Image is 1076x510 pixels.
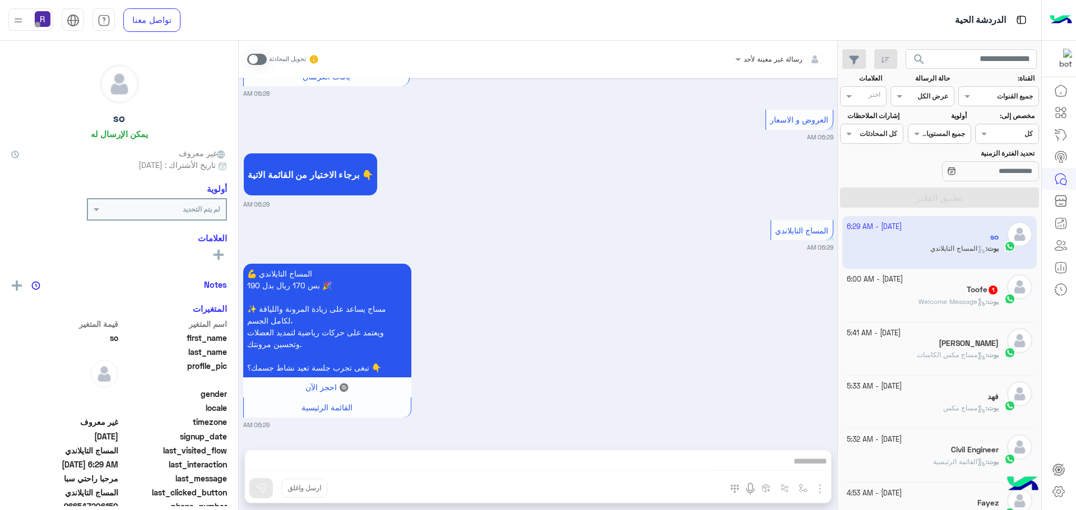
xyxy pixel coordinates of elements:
small: [DATE] - 5:41 AM [847,328,901,339]
img: defaultAdmin.png [1007,274,1032,300]
h5: Toofe [967,285,999,294]
span: المساج التايلاندي [11,445,118,456]
span: بوت [987,404,999,412]
img: profile [11,13,25,27]
b: : [986,350,999,359]
label: حالة الرسالة [892,73,950,83]
img: userImage [35,11,50,27]
span: تاريخ الأشتراك : [DATE] [138,159,216,171]
img: tab [1014,13,1028,27]
span: اسم المتغير [120,318,228,330]
label: العلامات [841,73,882,83]
span: القائمة الرئيسية [933,457,986,466]
small: 06:29 AM [243,420,270,429]
small: [DATE] - 5:33 AM [847,381,902,392]
span: بوت [987,297,999,306]
img: WhatsApp [1004,293,1015,305]
span: last_clicked_button [120,486,228,498]
img: defaultAdmin.png [100,65,138,103]
img: notes [31,281,40,290]
span: 2025-09-18T03:28:41.062Z [11,431,118,442]
span: 🔘 احجز الآن [305,382,349,392]
h5: ماجد الطياش [939,339,999,348]
span: باقات العرسان [303,72,350,81]
img: defaultAdmin.png [90,360,118,388]
span: المساج التايلاندي [11,486,118,498]
span: search [912,53,926,66]
span: 2025-09-18T03:29:26.578Z [11,458,118,470]
img: tab [67,14,80,27]
small: تحويل المحادثة [269,55,306,64]
a: tab [92,8,115,32]
small: 06:29 AM [807,133,833,142]
span: العروض و الاسعار [770,115,828,124]
h5: so [113,112,125,125]
img: 322853014244696 [1052,49,1072,69]
a: تواصل معنا [123,8,180,32]
h6: أولوية [207,184,227,194]
span: رسالة غير معينة لأحد [744,55,803,63]
span: بوت [987,457,999,466]
span: غير معروف [11,416,118,428]
span: last_interaction [120,458,228,470]
span: signup_date [120,431,228,442]
b: : [986,457,999,466]
span: so [11,332,118,344]
h5: فهد [987,392,999,401]
h6: يمكن الإرسال له [91,129,148,139]
label: القناة: [960,73,1035,83]
img: WhatsApp [1004,400,1015,411]
small: [DATE] - 5:32 AM [847,434,902,445]
img: WhatsApp [1004,347,1015,358]
img: defaultAdmin.png [1007,328,1032,353]
span: timezone [120,416,228,428]
small: [DATE] - 4:53 AM [847,488,902,499]
span: first_name [120,332,228,344]
span: القائمة الرئيسية [302,403,353,412]
h5: Civil Engineer [951,445,999,455]
span: last_name [120,346,228,358]
b: : [986,297,999,306]
span: غير معروف [179,147,227,159]
h5: Fayez [977,498,999,508]
span: last_visited_flow [120,445,228,456]
label: مخصص إلى: [977,111,1035,121]
h6: Notes [204,279,227,289]
span: gender [120,388,228,400]
span: بوت [987,350,999,359]
label: تحديد الفترة الزمنية [909,148,1035,158]
img: add [12,280,22,291]
p: 18/9/2025, 6:29 AM [243,264,411,377]
img: hulul-logo.png [1003,465,1042,504]
button: ارسل واغلق [281,479,327,498]
span: null [11,388,118,400]
b: لم يتم التحديد [183,205,220,213]
button: تطبيق الفلاتر [840,188,1039,208]
span: last_message [120,472,228,484]
span: برجاء الاختيار من القائمة الاتية 👇 [248,169,373,180]
small: [DATE] - 6:00 AM [847,274,903,285]
label: إشارات الملاحظات [841,111,899,121]
span: مساج مكس الكاسات [917,350,986,359]
p: الدردشة الحية [955,13,1006,28]
small: 06:29 AM [243,200,270,209]
span: 1 [989,286,998,294]
img: WhatsApp [1004,453,1015,465]
span: مرحبا راحتي سبا [11,472,118,484]
img: tab [98,14,110,27]
span: قيمة المتغير [11,318,118,330]
b: : [986,404,999,412]
span: locale [120,402,228,414]
span: null [11,402,118,414]
img: Logo [1050,8,1072,32]
span: profile_pic [120,360,228,386]
span: مساج مكس [943,404,986,412]
div: اختر [869,90,882,102]
img: defaultAdmin.png [1007,381,1032,406]
span: Welcome Message [919,297,986,306]
small: 06:28 AM [243,89,270,98]
img: defaultAdmin.png [1007,434,1032,460]
label: أولوية [909,111,967,121]
button: search [906,49,933,73]
small: 06:29 AM [807,243,833,252]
